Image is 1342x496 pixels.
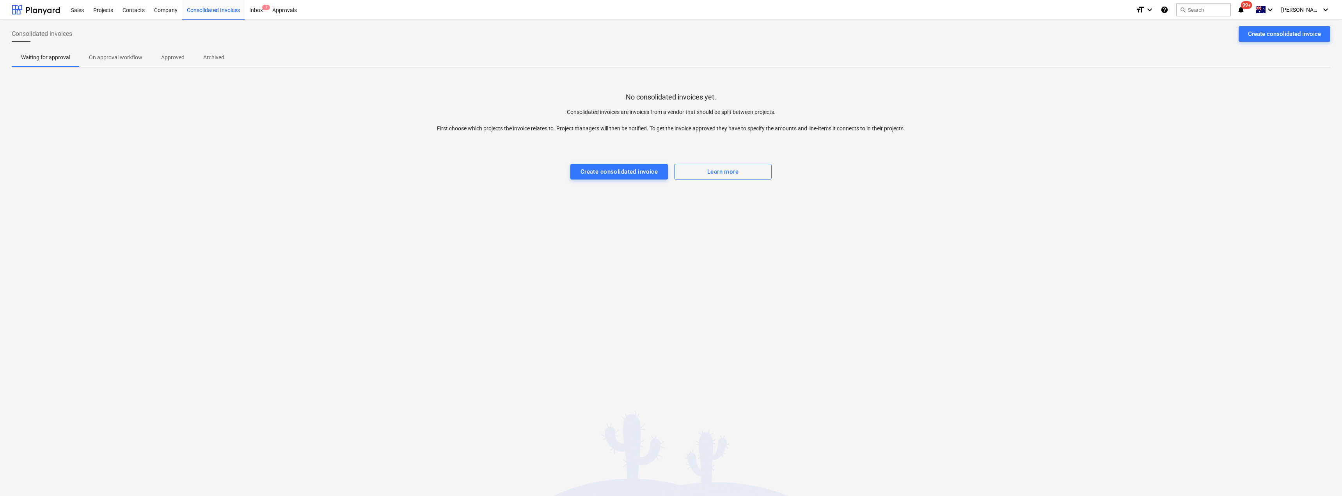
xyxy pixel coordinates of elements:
[1266,5,1275,14] i: keyboard_arrow_down
[1136,5,1145,14] i: format_size
[1176,3,1231,16] button: Search
[1239,26,1330,42] button: Create consolidated invoice
[262,5,270,10] span: 7
[1180,7,1186,13] span: search
[1281,7,1320,13] span: [PERSON_NAME]
[341,108,1001,133] p: Consolidated invoices are invoices from a vendor that should be split between projects. First cho...
[1145,5,1154,14] i: keyboard_arrow_down
[12,29,72,39] span: Consolidated invoices
[21,53,70,62] p: Waiting for approval
[626,92,716,102] p: No consolidated invoices yet.
[1248,29,1321,39] div: Create consolidated invoice
[161,53,185,62] p: Approved
[674,164,772,180] button: Learn more
[1303,459,1342,496] iframe: Chat Widget
[707,167,738,177] div: Learn more
[1241,1,1252,9] span: 99+
[580,167,658,177] div: Create consolidated invoice
[1237,5,1245,14] i: notifications
[203,53,224,62] p: Archived
[89,53,142,62] p: On approval workflow
[570,164,668,180] button: Create consolidated invoice
[1161,5,1168,14] i: Knowledge base
[1321,5,1330,14] i: keyboard_arrow_down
